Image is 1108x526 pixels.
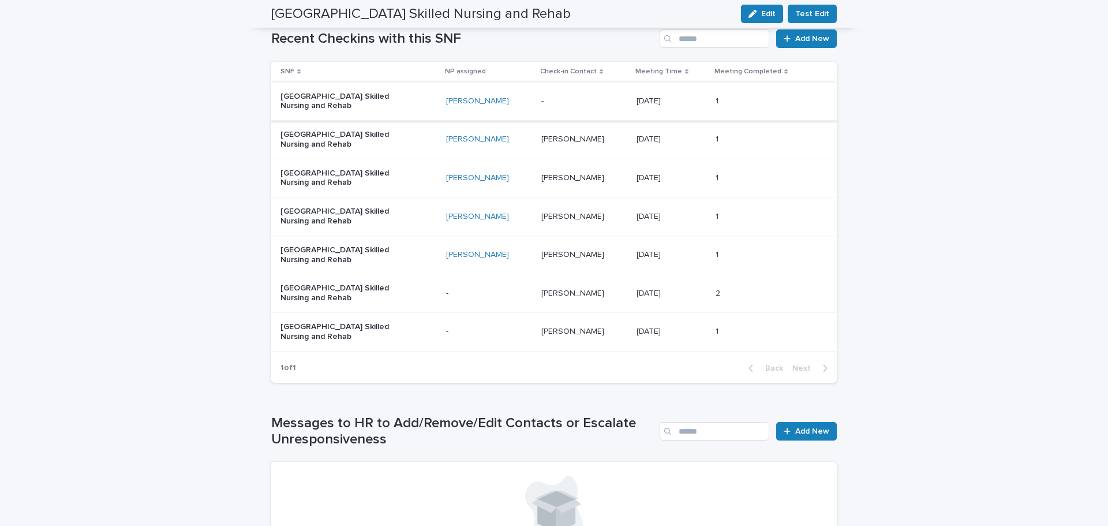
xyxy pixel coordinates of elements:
[637,94,663,106] p: [DATE]
[446,212,509,222] a: [PERSON_NAME]
[714,65,781,78] p: Meeting Completed
[446,250,509,260] a: [PERSON_NAME]
[788,363,837,374] button: Next
[637,132,663,144] p: [DATE]
[280,207,396,226] p: [GEOGRAPHIC_DATA] Skilled Nursing and Rehab
[271,6,571,23] h2: [GEOGRAPHIC_DATA] Skilled Nursing and Rehab
[280,65,294,78] p: SNF
[716,324,721,337] p: 1
[271,82,837,121] tr: [GEOGRAPHIC_DATA] Skilled Nursing and Rehab[PERSON_NAME] -- [DATE][DATE] 11
[280,322,396,342] p: [GEOGRAPHIC_DATA] Skilled Nursing and Rehab
[271,31,655,47] h1: Recent Checkins with this SNF
[280,169,396,188] p: [GEOGRAPHIC_DATA] Skilled Nursing and Rehab
[280,130,396,150] p: [GEOGRAPHIC_DATA] Skilled Nursing and Rehab
[280,92,396,111] p: [GEOGRAPHIC_DATA] Skilled Nursing and Rehab
[271,313,837,352] tr: [GEOGRAPHIC_DATA] Skilled Nursing and Rehab-[PERSON_NAME][PERSON_NAME] [DATE][DATE] 11
[541,171,607,183] p: [PERSON_NAME]
[716,248,721,260] p: 1
[541,286,607,299] p: [PERSON_NAME]
[776,422,837,441] a: Add New
[792,364,818,372] span: Next
[541,324,607,337] p: [PERSON_NAME]
[445,65,486,78] p: NP assigned
[271,415,655,449] h1: Messages to HR to Add/Remove/Edit Contacts or Escalate Unresponsiveness
[788,5,837,23] button: Test Edit
[446,327,532,337] p: -
[637,210,663,222] p: [DATE]
[446,173,509,183] a: [PERSON_NAME]
[271,121,837,159] tr: [GEOGRAPHIC_DATA] Skilled Nursing and Rehab[PERSON_NAME] [PERSON_NAME][PERSON_NAME] [DATE][DATE] 11
[716,286,723,299] p: 2
[739,363,788,374] button: Back
[541,132,607,144] p: [PERSON_NAME]
[637,324,663,337] p: [DATE]
[541,248,607,260] p: [PERSON_NAME]
[271,274,837,313] tr: [GEOGRAPHIC_DATA] Skilled Nursing and Rehab-[PERSON_NAME][PERSON_NAME] [DATE][DATE] 22
[271,159,837,197] tr: [GEOGRAPHIC_DATA] Skilled Nursing and Rehab[PERSON_NAME] [PERSON_NAME][PERSON_NAME] [DATE][DATE] 11
[776,29,837,48] a: Add New
[541,94,546,106] p: -
[280,283,396,303] p: [GEOGRAPHIC_DATA] Skilled Nursing and Rehab
[271,236,837,274] tr: [GEOGRAPHIC_DATA] Skilled Nursing and Rehab[PERSON_NAME] [PERSON_NAME][PERSON_NAME] [DATE][DATE] 11
[540,65,597,78] p: Check-in Contact
[795,8,829,20] span: Test Edit
[637,286,663,299] p: [DATE]
[446,289,532,299] p: -
[541,210,607,222] p: [PERSON_NAME]
[635,65,682,78] p: Meeting Time
[795,427,829,435] span: Add New
[660,29,769,48] input: Search
[280,245,396,265] p: [GEOGRAPHIC_DATA] Skilled Nursing and Rehab
[716,132,721,144] p: 1
[758,364,783,372] span: Back
[271,197,837,236] tr: [GEOGRAPHIC_DATA] Skilled Nursing and Rehab[PERSON_NAME] [PERSON_NAME][PERSON_NAME] [DATE][DATE] 11
[271,354,305,382] p: 1 of 1
[761,10,776,18] span: Edit
[637,248,663,260] p: [DATE]
[716,94,721,106] p: 1
[446,96,509,106] a: [PERSON_NAME]
[637,171,663,183] p: [DATE]
[716,210,721,222] p: 1
[741,5,783,23] button: Edit
[446,135,509,144] a: [PERSON_NAME]
[795,35,829,43] span: Add New
[660,422,769,441] input: Search
[716,171,721,183] p: 1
